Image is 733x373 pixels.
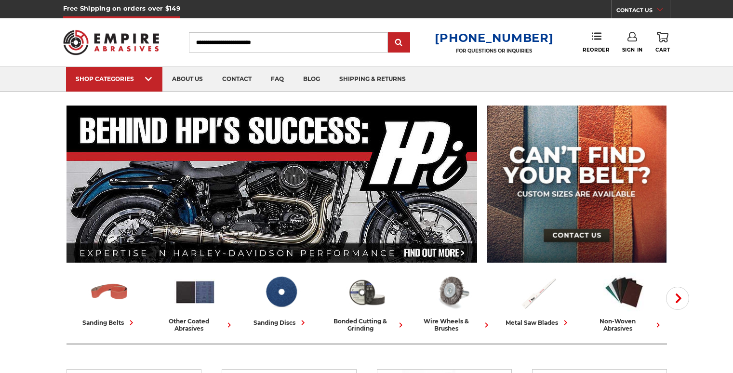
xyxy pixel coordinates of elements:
img: Banner for an interview featuring Horsepower Inc who makes Harley performance upgrades featured o... [67,106,478,263]
a: about us [162,67,213,92]
div: sanding discs [253,318,308,328]
a: wire wheels & brushes [413,271,492,332]
img: Other Coated Abrasives [174,271,216,313]
a: Cart [655,32,670,53]
img: Sanding Belts [88,271,131,313]
div: wire wheels & brushes [413,318,492,332]
a: non-woven abrasives [585,271,663,332]
a: other coated abrasives [156,271,234,332]
a: shipping & returns [330,67,415,92]
span: Sign In [622,47,643,53]
img: Metal Saw Blades [517,271,560,313]
button: Next [666,287,689,310]
span: Reorder [583,47,609,53]
div: sanding belts [82,318,136,328]
p: FOR QUESTIONS OR INQUIRIES [435,48,553,54]
a: blog [293,67,330,92]
a: sanding belts [70,271,148,328]
div: non-woven abrasives [585,318,663,332]
div: SHOP CATEGORIES [76,75,153,82]
img: Wire Wheels & Brushes [431,271,474,313]
img: Empire Abrasives [63,24,160,61]
img: Bonded Cutting & Grinding [346,271,388,313]
a: bonded cutting & grinding [328,271,406,332]
img: promo banner for custom belts. [487,106,666,263]
a: faq [261,67,293,92]
a: metal saw blades [499,271,577,328]
input: Submit [389,33,409,53]
div: metal saw blades [506,318,571,328]
a: [PHONE_NUMBER] [435,31,553,45]
div: other coated abrasives [156,318,234,332]
a: contact [213,67,261,92]
img: Sanding Discs [260,271,302,313]
a: CONTACT US [616,5,670,18]
div: bonded cutting & grinding [328,318,406,332]
a: sanding discs [242,271,320,328]
span: Cart [655,47,670,53]
img: Non-woven Abrasives [603,271,645,313]
a: Reorder [583,32,609,53]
